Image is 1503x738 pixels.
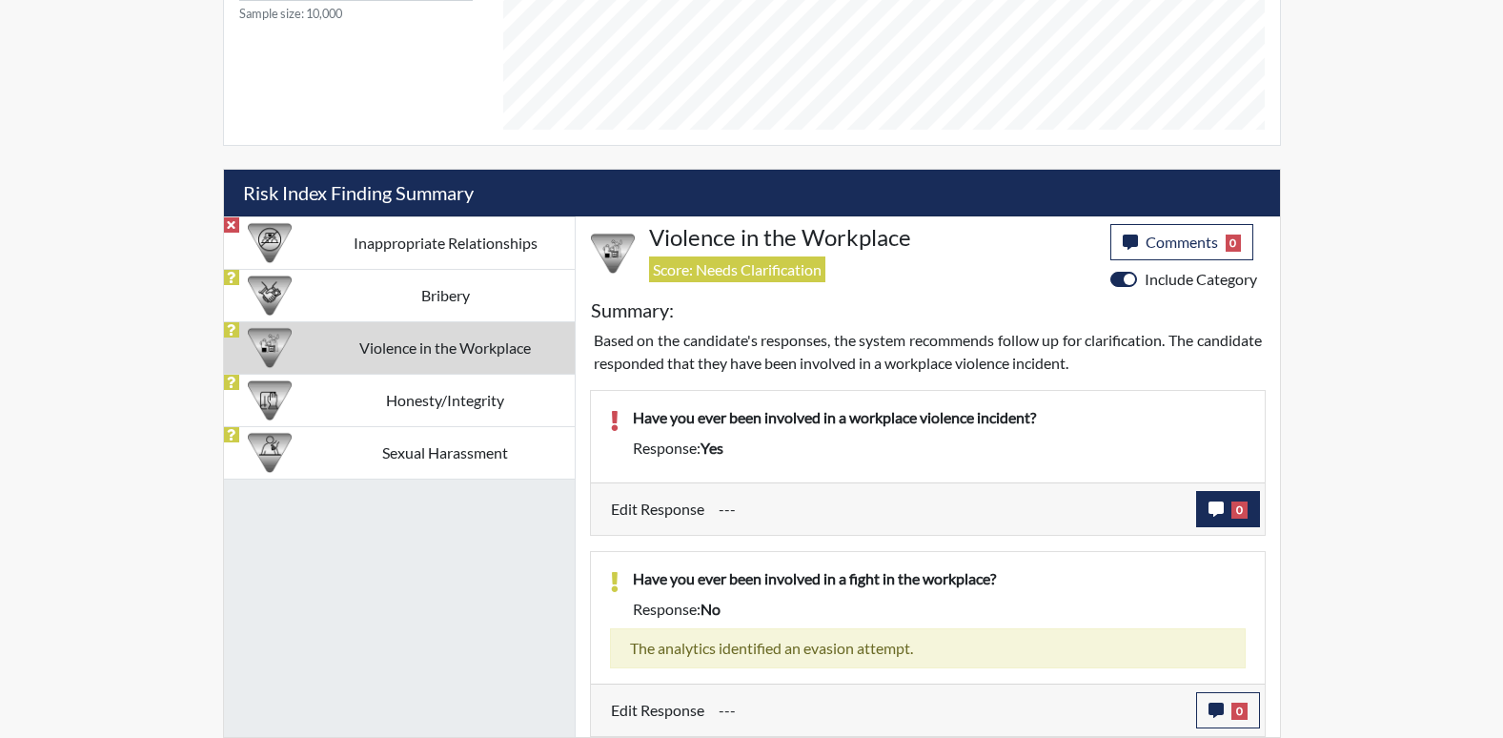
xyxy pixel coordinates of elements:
td: Honesty/Integrity [316,374,575,426]
div: Response: [619,437,1260,460]
h5: Summary: [591,298,674,321]
img: CATEGORY%20ICON-11.a5f294f4.png [248,379,292,422]
img: CATEGORY%20ICON-26.eccbb84f.png [591,232,635,276]
span: yes [701,439,723,457]
label: Edit Response [611,692,704,728]
p: Have you ever been involved in a workplace violence incident? [633,406,1246,429]
button: 0 [1196,491,1260,527]
img: CATEGORY%20ICON-23.dd685920.png [248,431,292,475]
img: CATEGORY%20ICON-26.eccbb84f.png [248,326,292,370]
img: CATEGORY%20ICON-14.139f8ef7.png [248,221,292,265]
td: Violence in the Workplace [316,321,575,374]
button: 0 [1196,692,1260,728]
div: Update the test taker's response, the change might impact the score [704,692,1196,728]
div: The analytics identified an evasion attempt. [610,628,1246,668]
td: Sexual Harassment [316,426,575,479]
span: 0 [1231,703,1248,720]
div: Update the test taker's response, the change might impact the score [704,491,1196,527]
td: Bribery [316,269,575,321]
button: Comments0 [1110,224,1254,260]
p: Based on the candidate's responses, the system recommends follow up for clarification. The candid... [594,329,1262,375]
span: Comments [1146,233,1218,251]
p: Have you ever been involved in a fight in the workplace? [633,567,1246,590]
h5: Risk Index Finding Summary [224,170,1280,216]
div: Response: [619,598,1260,621]
label: Include Category [1145,268,1257,291]
img: CATEGORY%20ICON-03.c5611939.png [248,274,292,318]
label: Edit Response [611,491,704,527]
h4: Violence in the Workplace [649,224,1096,252]
span: no [701,600,721,618]
span: Score: Needs Clarification [649,256,825,282]
span: 0 [1226,235,1242,252]
span: 0 [1231,502,1248,519]
small: Sample size: 10,000 [239,5,473,23]
td: Inappropriate Relationships [316,216,575,269]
